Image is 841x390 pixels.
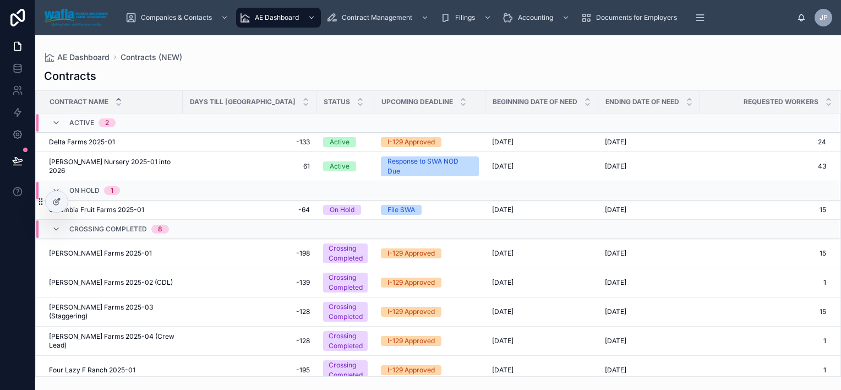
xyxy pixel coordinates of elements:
span: Contract Name [50,97,108,106]
a: 1 [701,278,826,287]
a: Companies & Contacts [122,8,234,28]
a: 1 [701,366,826,375]
span: -139 [189,278,310,287]
span: On Hold [69,186,100,195]
a: [DATE] [605,162,693,171]
a: Crossing Completed [323,243,368,263]
a: [DATE] [605,205,693,214]
a: [DATE] [492,162,592,171]
div: I-129 Approved [387,248,435,258]
a: -128 [189,337,310,345]
div: On Hold [330,205,354,215]
div: I-129 Approved [387,278,435,288]
span: AE Dashboard [57,52,110,63]
a: 15 [701,249,826,258]
span: Four Lazy F Ranch 2025-01 [49,366,135,375]
a: -133 [189,138,310,147]
a: -64 [189,205,310,214]
span: Days till [GEOGRAPHIC_DATA] [190,97,296,106]
div: I-129 Approved [387,307,435,317]
a: Crossing Completed [323,302,368,322]
span: [DATE] [605,307,626,316]
a: On Hold [323,205,368,215]
a: Delta Farms 2025-01 [49,138,176,147]
a: 61 [189,162,310,171]
span: [PERSON_NAME] Farms 2025-02 (CDL) [49,278,173,287]
span: [DATE] [492,366,514,375]
a: [PERSON_NAME] Farms 2025-04 (Crew Lead) [49,332,176,350]
span: [DATE] [605,249,626,258]
span: Active [69,118,94,127]
a: [DATE] [605,249,693,258]
a: Filings [436,8,497,28]
a: Response to SWA NOD Due [381,156,479,176]
div: 1 [111,186,113,195]
span: [DATE] [492,162,514,171]
span: Status [324,97,350,106]
div: Active [330,137,349,147]
a: Four Lazy F Ranch 2025-01 [49,366,176,375]
a: [DATE] [605,337,693,345]
a: Columbia Fruit Farms 2025-01 [49,205,176,214]
span: [DATE] [605,278,626,287]
a: 1 [701,337,826,345]
span: Beginning Date of Need [493,97,577,106]
div: Crossing Completed [329,302,363,322]
a: [DATE] [492,337,592,345]
div: Response to SWA NOD Due [387,156,472,176]
a: I-129 Approved [381,336,479,346]
a: Crossing Completed [323,360,368,380]
a: 43 [701,162,826,171]
span: [DATE] [605,366,626,375]
a: [PERSON_NAME] Farms 2025-02 (CDL) [49,278,176,287]
span: -198 [189,249,310,258]
h1: Contracts [44,68,96,84]
a: I-129 Approved [381,137,479,147]
span: Delta Farms 2025-01 [49,138,115,147]
a: [PERSON_NAME] Nursery 2025-01 into 2026 [49,158,176,175]
span: Documents for Employers [596,13,677,22]
span: [PERSON_NAME] Farms 2025-03 (Staggering) [49,303,176,321]
a: -128 [189,307,310,316]
span: Requested Workers [744,97,818,106]
a: AE Dashboard [236,8,321,28]
a: 24 [701,138,826,147]
span: Ending Date of Need [605,97,679,106]
a: [DATE] [492,249,592,258]
a: Contract Management [323,8,434,28]
span: 15 [701,205,826,214]
a: I-129 Approved [381,307,479,317]
a: Active [323,161,368,171]
img: App logo [44,9,108,26]
a: [DATE] [605,307,693,316]
a: I-129 Approved [381,278,479,288]
a: [DATE] [605,278,693,287]
div: Crossing Completed [329,243,363,263]
a: [DATE] [492,307,592,316]
span: Columbia Fruit Farms 2025-01 [49,205,144,214]
span: [DATE] [492,307,514,316]
span: [DATE] [492,138,514,147]
span: 15 [701,307,826,316]
a: -195 [189,366,310,375]
span: [DATE] [605,162,626,171]
span: [DATE] [492,337,514,345]
span: JP [820,13,828,22]
div: Crossing Completed [329,273,363,292]
div: I-129 Approved [387,365,435,375]
a: Crossing Completed [323,273,368,292]
a: Contracts (NEW) [121,52,182,63]
a: [DATE] [492,138,592,147]
span: [DATE] [605,138,626,147]
span: [DATE] [492,278,514,287]
div: 2 [105,118,109,127]
div: 8 [158,225,162,234]
a: Accounting [499,8,575,28]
